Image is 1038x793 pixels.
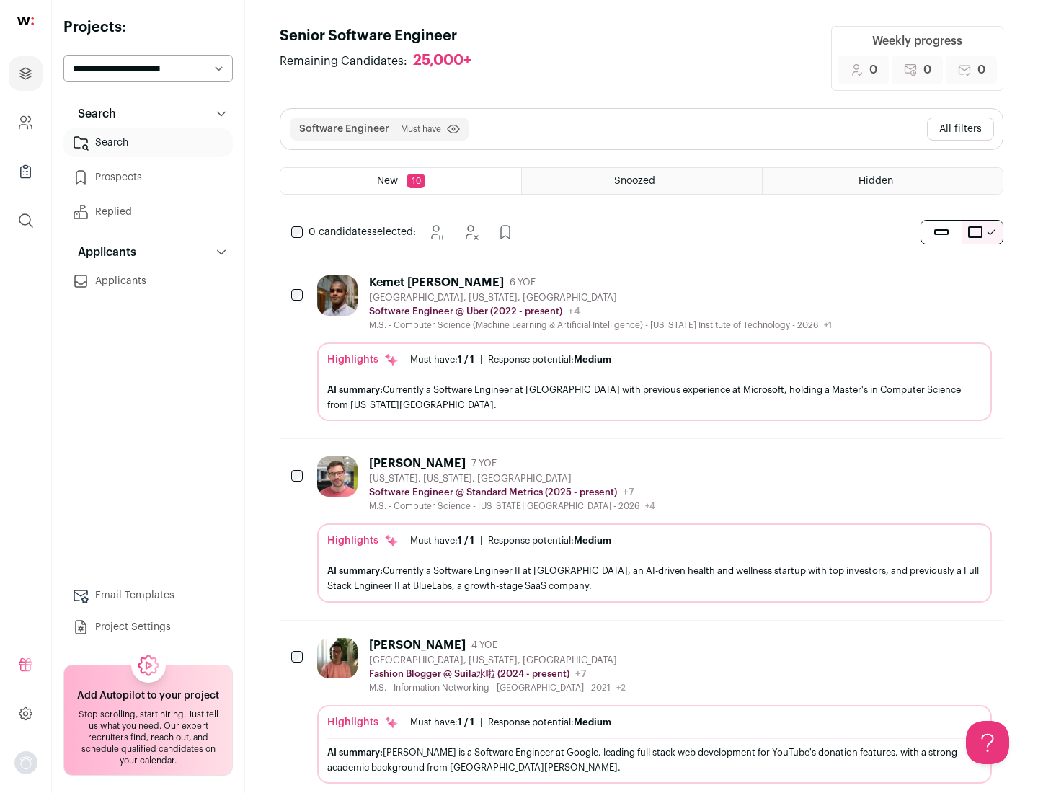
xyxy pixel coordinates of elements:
img: 927442a7649886f10e33b6150e11c56b26abb7af887a5a1dd4d66526963a6550.jpg [317,275,358,316]
a: Email Templates [63,581,233,610]
span: Medium [574,717,611,727]
div: Highlights [327,533,399,548]
a: Add Autopilot to your project Stop scrolling, start hiring. Just tell us what you need. Our exper... [63,665,233,776]
h2: Add Autopilot to your project [77,688,219,703]
div: Response potential: [488,535,611,546]
span: selected: [309,225,416,239]
button: Search [63,99,233,128]
span: Must have [401,123,441,135]
ul: | [410,535,611,546]
span: 0 [923,61,931,79]
div: [PERSON_NAME] [369,638,466,652]
ul: | [410,354,611,366]
h2: Projects: [63,17,233,37]
button: Applicants [63,238,233,267]
img: 92c6d1596c26b24a11d48d3f64f639effaf6bd365bf059bea4cfc008ddd4fb99.jpg [317,456,358,497]
button: Snooze [422,218,451,247]
p: Fashion Blogger @ Suila水啦 (2024 - present) [369,668,569,680]
span: Medium [574,355,611,364]
div: M.S. - Computer Science - [US_STATE][GEOGRAPHIC_DATA] - 2026 [369,500,655,512]
div: Currently a Software Engineer II at [GEOGRAPHIC_DATA], an AI-driven health and wellness startup w... [327,563,982,593]
a: Kemet [PERSON_NAME] 6 YOE [GEOGRAPHIC_DATA], [US_STATE], [GEOGRAPHIC_DATA] Software Engineer @ Ub... [317,275,992,421]
a: Projects [9,56,43,91]
a: Hidden [763,168,1003,194]
a: [PERSON_NAME] 4 YOE [GEOGRAPHIC_DATA], [US_STATE], [GEOGRAPHIC_DATA] Fashion Blogger @ Suila水啦 (2... [317,638,992,784]
span: 1 / 1 [458,717,474,727]
p: Software Engineer @ Standard Metrics (2025 - present) [369,487,617,498]
span: Remaining Candidates: [280,53,407,70]
div: [GEOGRAPHIC_DATA], [US_STATE], [GEOGRAPHIC_DATA] [369,292,832,304]
a: Company and ATS Settings [9,105,43,140]
a: Snoozed [522,168,762,194]
a: Applicants [63,267,233,296]
div: 25,000+ [413,52,471,70]
span: +7 [575,669,587,679]
div: [PERSON_NAME] [369,456,466,471]
div: [PERSON_NAME] is a Software Engineer at Google, leading full stack web development for YouTube's ... [327,745,982,775]
div: [US_STATE], [US_STATE], [GEOGRAPHIC_DATA] [369,473,655,484]
a: [PERSON_NAME] 7 YOE [US_STATE], [US_STATE], [GEOGRAPHIC_DATA] Software Engineer @ Standard Metric... [317,456,992,602]
p: Search [69,105,116,123]
span: AI summary: [327,748,383,757]
img: wellfound-shorthand-0d5821cbd27db2630d0214b213865d53afaa358527fdda9d0ea32b1df1b89c2c.svg [17,17,34,25]
button: Hide [456,218,485,247]
img: nopic.png [14,751,37,774]
h1: Senior Software Engineer [280,26,486,46]
span: 0 candidates [309,227,372,237]
span: AI summary: [327,385,383,394]
button: Add to Prospects [491,218,520,247]
div: Highlights [327,353,399,367]
span: 0 [977,61,985,79]
div: [GEOGRAPHIC_DATA], [US_STATE], [GEOGRAPHIC_DATA] [369,655,626,666]
a: Replied [63,198,233,226]
span: Snoozed [614,176,655,186]
span: 1 / 1 [458,536,474,545]
span: +2 [616,683,626,692]
div: Response potential: [488,717,611,728]
div: Must have: [410,535,474,546]
span: +7 [623,487,634,497]
span: 0 [869,61,877,79]
span: New [377,176,398,186]
span: Medium [574,536,611,545]
a: Company Lists [9,154,43,189]
div: Highlights [327,715,399,730]
a: Prospects [63,163,233,192]
span: AI summary: [327,566,383,575]
span: 1 / 1 [458,355,474,364]
button: Open dropdown [14,751,37,774]
span: Hidden [859,176,893,186]
div: Response potential: [488,354,611,366]
span: +4 [568,306,580,316]
div: Must have: [410,717,474,728]
p: Software Engineer @ Uber (2022 - present) [369,306,562,317]
iframe: Help Scout Beacon - Open [966,721,1009,764]
div: M.S. - Computer Science (Machine Learning & Artificial Intelligence) - [US_STATE] Institute of Te... [369,319,832,331]
span: +4 [645,502,655,510]
div: Stop scrolling, start hiring. Just tell us what you need. Our expert recruiters find, reach out, ... [73,709,223,766]
div: Currently a Software Engineer at [GEOGRAPHIC_DATA] with previous experience at Microsoft, holding... [327,382,982,412]
div: Weekly progress [872,32,962,50]
img: ebffc8b94a612106133ad1a79c5dcc917f1f343d62299c503ebb759c428adb03.jpg [317,638,358,678]
a: Search [63,128,233,157]
p: Applicants [69,244,136,261]
ul: | [410,717,611,728]
span: +1 [824,321,832,329]
span: 7 YOE [471,458,497,469]
div: Kemet [PERSON_NAME] [369,275,504,290]
span: 6 YOE [510,277,536,288]
span: 4 YOE [471,639,497,651]
div: Must have: [410,354,474,366]
a: Project Settings [63,613,233,642]
button: Software Engineer [299,122,389,136]
div: M.S. - Information Networking - [GEOGRAPHIC_DATA] - 2021 [369,682,626,694]
button: All filters [927,118,994,141]
span: 10 [407,174,425,188]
